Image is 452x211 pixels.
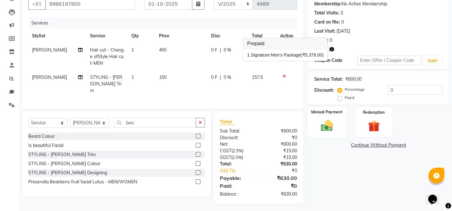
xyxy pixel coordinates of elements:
span: [PERSON_NAME] [32,47,67,53]
iframe: chat widget [426,186,446,205]
div: Last Visit: [314,28,335,35]
div: Membership: [314,1,342,7]
span: 2.5% [233,148,242,153]
div: Preservita Bearberry fruit facial Lotus - MEN/WOMEN [28,179,137,185]
span: Total [220,118,234,125]
a: Add Tip [215,167,266,174]
div: ₹0 [258,134,302,141]
div: Sub Total: [215,128,258,134]
span: SGST [220,154,231,160]
div: No Active Membership [314,1,443,7]
th: Qty [128,29,155,43]
div: [DATE] [337,28,350,35]
label: Percentage [345,87,365,92]
span: Hair cut - Change ofStyle Hair cut-MEN [90,47,124,66]
div: ₹15.00 [258,148,302,154]
span: STYLING - [PERSON_NAME] Trim [90,74,122,93]
div: ₹630.00 [258,174,302,182]
span: 450 [159,47,167,53]
div: ₹630.00 [258,161,302,167]
div: ₹15.00 [258,154,302,161]
div: ₹630.00 [258,191,302,197]
span: 0 F [211,47,217,53]
span: [PERSON_NAME] [32,74,67,80]
div: STYLING - [PERSON_NAME] Designing [28,170,107,176]
span: | [220,47,221,53]
div: Signature Men's Package [247,52,324,58]
span: 0 F [211,74,217,81]
div: ₹600.00 [345,76,362,83]
img: _cash.svg [317,119,337,133]
div: Discount: [314,87,334,94]
div: STYLING - [PERSON_NAME] Colour [28,160,100,167]
div: Services [29,17,302,29]
span: (₹5,379.00) [301,52,324,57]
div: Paid: [215,182,258,190]
span: 1 [131,47,134,53]
span: | [220,74,221,81]
th: Disc [207,29,248,43]
div: Is beautiful Facial [28,142,63,149]
div: Card on file: [314,19,340,25]
div: Payable: [215,174,258,182]
span: 1 [131,74,134,80]
label: Fixed [345,95,354,100]
div: ₹600.00 [258,141,302,148]
input: Search or Scan [114,118,196,127]
th: Total [248,29,276,43]
div: Total Visits: [314,10,339,16]
img: _gift.svg [364,119,383,133]
span: 2.5% [232,155,242,160]
div: ( ) [215,148,258,154]
div: Points: [314,37,328,44]
span: 0 % [224,74,231,81]
div: Service Total: [314,76,343,83]
span: 0 % [224,47,231,53]
span: CGST [220,148,231,154]
label: Redemption [363,110,385,115]
div: ₹0 [258,182,302,190]
h3: Prepaid [243,38,327,49]
div: Total: [215,161,258,167]
div: ₹600.00 [258,128,302,134]
button: Apply [424,56,442,65]
div: 0 [341,19,344,25]
th: Price [155,29,207,43]
div: Discount: [215,134,258,141]
div: Coupon Code [314,57,357,64]
span: 150 [159,74,167,80]
div: 0 [330,37,332,44]
span: 1. [247,52,251,57]
div: ₹0 [266,167,302,174]
th: Service [86,29,128,43]
a: Continue Without Payment [309,142,448,149]
input: Enter Offer / Coupon Code [357,56,421,65]
label: Manual Payment [311,109,343,115]
div: Balance : [215,191,258,197]
span: 157.5 [252,74,263,80]
div: Net: [215,141,258,148]
div: Beard Colour [28,133,55,140]
div: ( ) [215,154,258,161]
th: Stylist [28,29,86,43]
div: 3 [340,10,343,16]
th: Action [276,29,297,43]
div: STYLING - [PERSON_NAME] Trim [28,151,96,158]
